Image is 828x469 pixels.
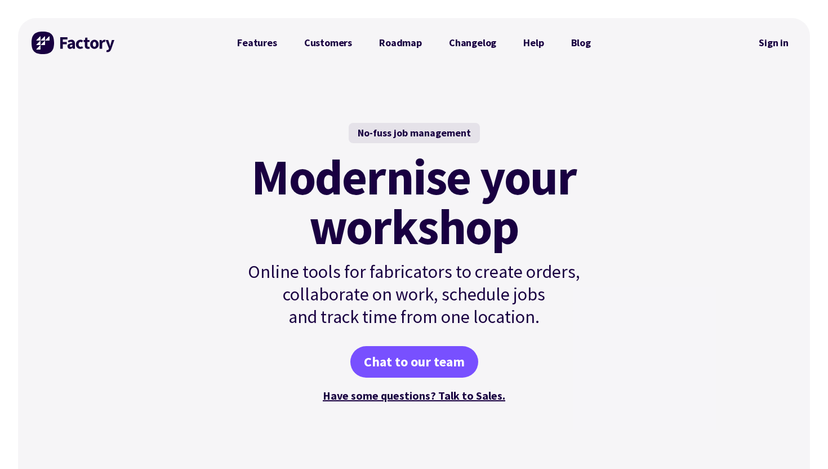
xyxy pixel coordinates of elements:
[366,32,435,54] a: Roadmap
[224,32,291,54] a: Features
[224,32,604,54] nav: Primary Navigation
[224,260,604,328] p: Online tools for fabricators to create orders, collaborate on work, schedule jobs and track time ...
[291,32,366,54] a: Customers
[772,415,828,469] iframe: Chat Widget
[323,388,505,402] a: Have some questions? Talk to Sales.
[32,32,116,54] img: Factory
[751,30,796,56] nav: Secondary Navigation
[251,152,576,251] mark: Modernise your workshop
[435,32,510,54] a: Changelog
[751,30,796,56] a: Sign in
[349,123,480,143] div: No-fuss job management
[350,346,478,378] a: Chat to our team
[510,32,557,54] a: Help
[558,32,604,54] a: Blog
